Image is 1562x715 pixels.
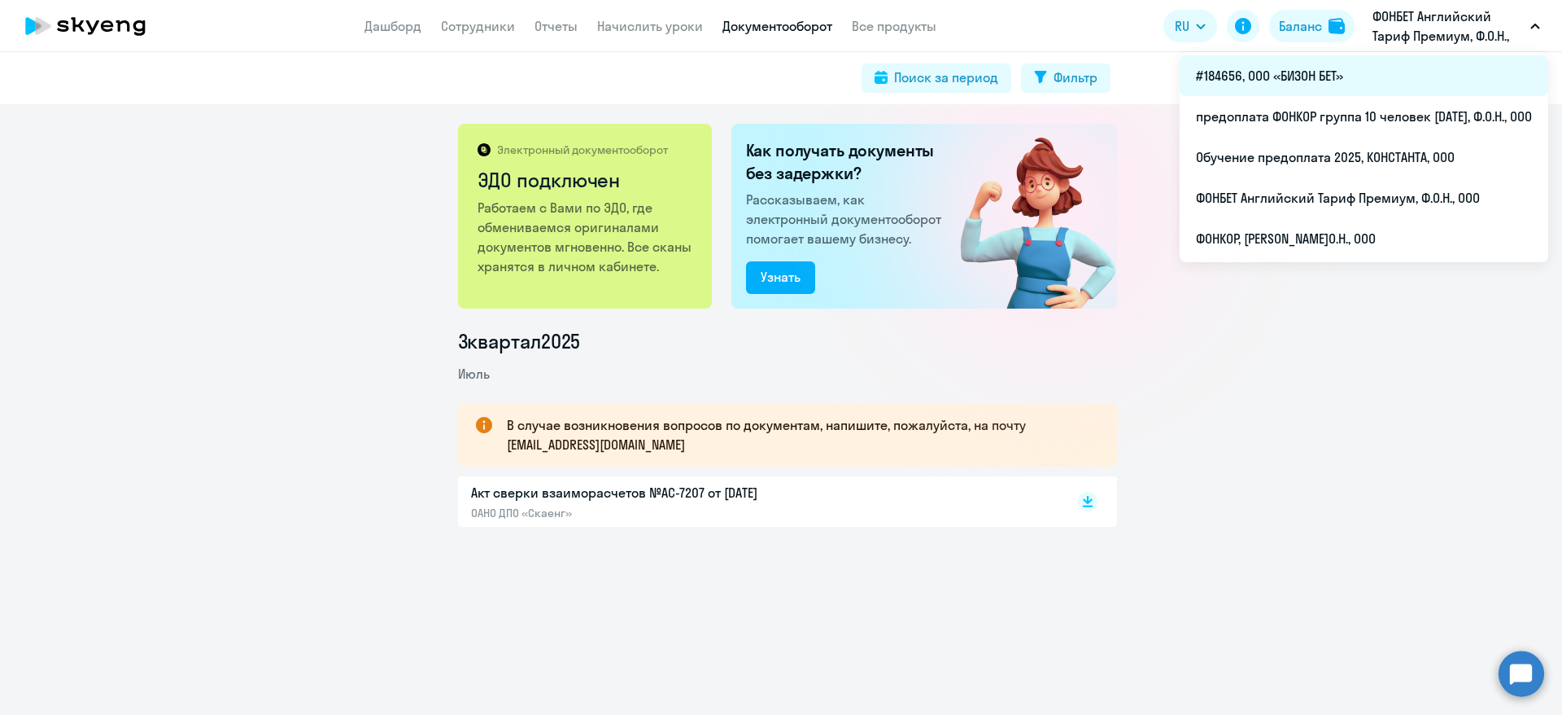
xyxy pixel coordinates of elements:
p: В случае возникновения вопросов по документам, напишите, пожалуйста, на почту [EMAIL_ADDRESS][DOM... [507,415,1088,454]
div: Фильтр [1054,68,1097,87]
button: ФОНБЕТ Английский Тариф Премиум, Ф.О.Н., ООО [1364,7,1548,46]
a: Акт сверки взаиморасчетов №AC-7207 от [DATE]ОАНО ДПО «Скаенг» [471,483,1044,520]
p: Электронный документооборот [497,143,668,157]
p: ФОНБЕТ Английский Тариф Премиум, Ф.О.Н., ООО [1372,7,1524,46]
p: Работаем с Вами по ЭДО, где обмениваемся оригиналами документов мгновенно. Все сканы хранятся в л... [478,198,695,276]
a: Дашборд [364,18,421,34]
li: 3 квартал 2025 [458,328,1117,354]
button: Поиск за период [862,64,1011,93]
p: Акт сверки взаиморасчетов №AC-7207 от [DATE] [471,483,813,502]
a: Начислить уроки [597,18,703,34]
a: Отчеты [534,18,578,34]
h2: ЭДО подключен [478,167,695,193]
button: Узнать [746,261,815,294]
div: Баланс [1279,16,1322,36]
a: Все продукты [852,18,936,34]
ul: RU [1180,52,1548,262]
button: RU [1163,10,1217,42]
img: balance [1329,18,1345,34]
span: RU [1175,16,1189,36]
p: Рассказываем, как электронный документооборот помогает вашему бизнесу. [746,190,948,248]
div: Поиск за период [894,68,998,87]
span: Июль [458,366,490,382]
button: Фильтр [1021,64,1110,93]
div: Узнать [761,267,801,287]
img: connected [934,124,1117,309]
a: Сотрудники [441,18,515,34]
button: Балансbalance [1269,10,1355,42]
a: Документооборот [722,18,832,34]
p: ОАНО ДПО «Скаенг» [471,506,813,520]
h2: Как получать документы без задержки? [746,139,948,185]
